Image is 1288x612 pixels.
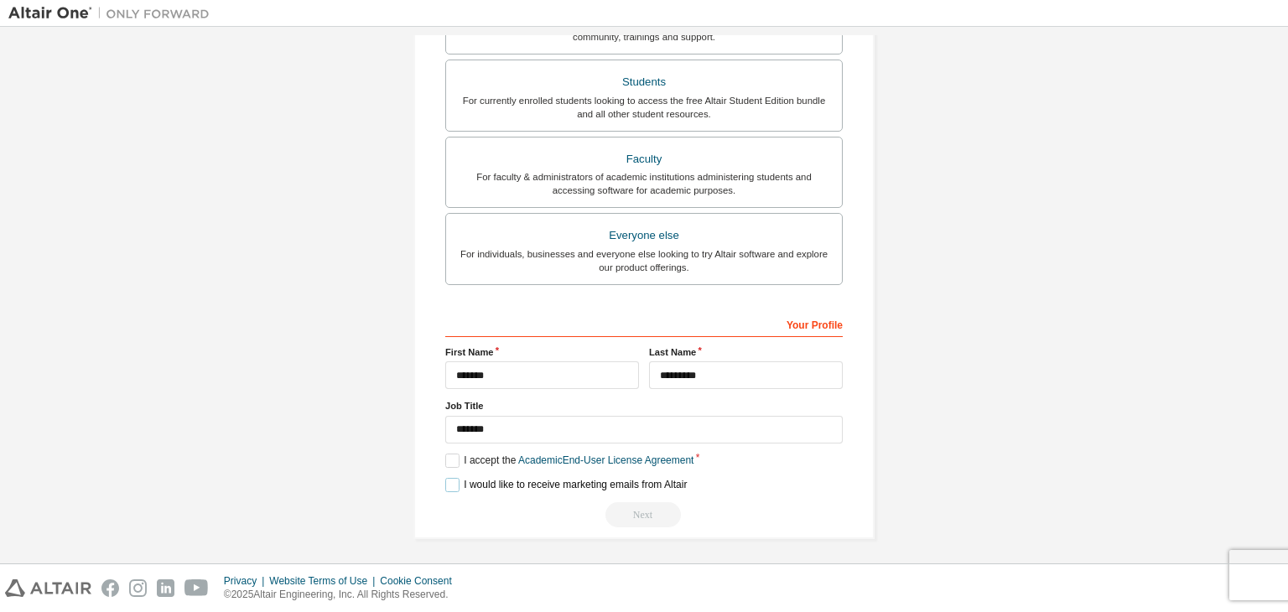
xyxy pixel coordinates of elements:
[518,454,693,466] a: Academic End-User License Agreement
[269,574,380,588] div: Website Terms of Use
[129,579,147,597] img: instagram.svg
[224,588,462,602] p: © 2025 Altair Engineering, Inc. All Rights Reserved.
[456,94,832,121] div: For currently enrolled students looking to access the free Altair Student Edition bundle and all ...
[445,345,639,359] label: First Name
[8,5,218,22] img: Altair One
[445,478,687,492] label: I would like to receive marketing emails from Altair
[456,170,832,197] div: For faculty & administrators of academic institutions administering students and accessing softwa...
[157,579,174,597] img: linkedin.svg
[5,579,91,597] img: altair_logo.svg
[456,148,832,171] div: Faculty
[456,247,832,274] div: For individuals, businesses and everyone else looking to try Altair software and explore our prod...
[445,502,843,527] div: Email already exists
[445,310,843,337] div: Your Profile
[445,454,693,468] label: I accept the
[380,574,461,588] div: Cookie Consent
[649,345,843,359] label: Last Name
[101,579,119,597] img: facebook.svg
[224,574,269,588] div: Privacy
[456,70,832,94] div: Students
[456,224,832,247] div: Everyone else
[445,399,843,412] label: Job Title
[184,579,209,597] img: youtube.svg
